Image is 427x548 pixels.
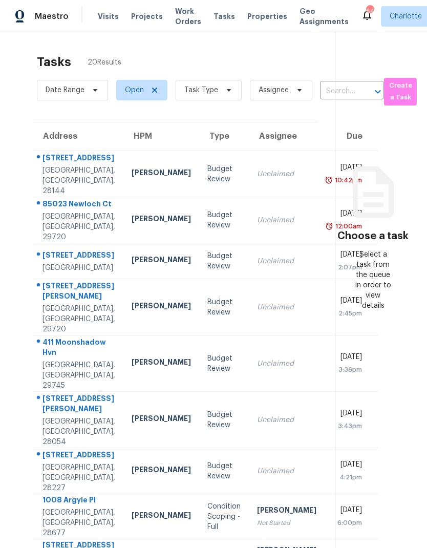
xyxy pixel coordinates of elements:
[354,249,392,311] div: Select a task from the queue in order to view details
[42,450,115,462] div: [STREET_ADDRESS]
[333,175,362,185] div: 10:42pm
[257,518,316,528] div: Not Started
[184,85,218,95] span: Task Type
[207,297,241,318] div: Budget Review
[249,122,325,151] th: Assignee
[257,505,316,518] div: [PERSON_NAME]
[42,250,115,263] div: [STREET_ADDRESS]
[42,212,115,242] div: [GEOGRAPHIC_DATA], [GEOGRAPHIC_DATA], 29720
[42,165,115,196] div: [GEOGRAPHIC_DATA], [GEOGRAPHIC_DATA], 28144
[325,175,333,185] img: Overdue Alarm Icon
[42,360,115,391] div: [GEOGRAPHIC_DATA], [GEOGRAPHIC_DATA], 29745
[333,221,362,231] div: 12:00am
[33,122,123,151] th: Address
[337,231,409,241] h3: Choose a task
[98,11,119,22] span: Visits
[42,263,115,273] div: [GEOGRAPHIC_DATA]
[125,85,144,95] span: Open
[42,393,115,416] div: [STREET_ADDRESS][PERSON_NAME]
[42,153,115,165] div: [STREET_ADDRESS]
[42,337,115,360] div: 411 Moonshadow Hvn
[35,11,69,22] span: Maestro
[42,281,115,304] div: [STREET_ADDRESS][PERSON_NAME]
[333,162,362,175] div: [DATE]
[389,80,412,103] span: Create a Task
[384,78,417,106] button: Create a Task
[42,416,115,447] div: [GEOGRAPHIC_DATA], [GEOGRAPHIC_DATA], 28054
[207,210,241,230] div: Budget Review
[257,256,316,266] div: Unclaimed
[207,251,241,271] div: Budget Review
[333,459,362,472] div: [DATE]
[333,296,362,308] div: [DATE]
[247,11,287,22] span: Properties
[42,304,115,334] div: [GEOGRAPHIC_DATA], [GEOGRAPHIC_DATA], 29720
[257,415,316,425] div: Unclaimed
[257,169,316,179] div: Unclaimed
[46,85,84,95] span: Date Range
[207,501,241,532] div: Condition Scoping - Full
[333,308,362,319] div: 2:45pm
[214,13,235,20] span: Tasks
[257,466,316,476] div: Unclaimed
[325,221,333,231] img: Overdue Alarm Icon
[207,353,241,374] div: Budget Review
[333,472,362,482] div: 4:21pm
[37,57,71,67] h2: Tasks
[366,6,373,16] div: 64
[132,510,191,523] div: [PERSON_NAME]
[257,359,316,369] div: Unclaimed
[132,301,191,313] div: [PERSON_NAME]
[207,461,241,481] div: Budget Review
[131,11,163,22] span: Projects
[42,462,115,493] div: [GEOGRAPHIC_DATA], [GEOGRAPHIC_DATA], 28227
[300,6,349,27] span: Geo Assignments
[333,262,362,272] div: 2:07pm
[333,249,362,262] div: [DATE]
[325,122,378,151] th: Due
[42,199,115,212] div: 85023 Newloch Ct
[371,85,385,99] button: Open
[132,214,191,226] div: [PERSON_NAME]
[320,83,355,99] input: Search by address
[123,122,199,151] th: HPM
[333,421,362,431] div: 3:43pm
[333,505,362,518] div: [DATE]
[132,465,191,477] div: [PERSON_NAME]
[257,302,316,312] div: Unclaimed
[42,495,115,508] div: 1008 Argyle Pl
[333,352,362,365] div: [DATE]
[132,255,191,267] div: [PERSON_NAME]
[132,357,191,370] div: [PERSON_NAME]
[390,11,422,22] span: Charlotte
[333,518,362,528] div: 6:00pm
[333,365,362,375] div: 3:36pm
[259,85,289,95] span: Assignee
[175,6,201,27] span: Work Orders
[88,57,121,68] span: 20 Results
[333,408,362,421] div: [DATE]
[199,122,249,151] th: Type
[257,215,316,225] div: Unclaimed
[42,508,115,538] div: [GEOGRAPHIC_DATA], [GEOGRAPHIC_DATA], 28677
[207,164,241,184] div: Budget Review
[132,167,191,180] div: [PERSON_NAME]
[207,410,241,430] div: Budget Review
[132,413,191,426] div: [PERSON_NAME]
[333,208,362,221] div: [DATE]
